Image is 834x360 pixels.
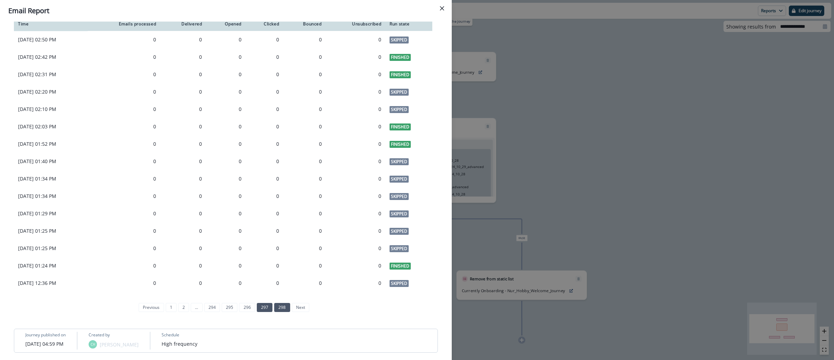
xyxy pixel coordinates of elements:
div: 0 [287,141,321,147]
a: Page 294 [204,303,220,312]
span: Finished [390,141,411,148]
div: 0 [287,280,321,287]
div: 0 [210,158,242,165]
div: 0 [210,175,242,182]
div: 0 [210,193,242,200]
div: 0 [287,210,321,217]
div: 0 [164,175,202,182]
div: 0 [250,106,279,113]
div: 0 [164,262,202,269]
div: Clicked [250,21,279,27]
div: 0 [250,245,279,252]
div: 0 [250,141,279,147]
div: 0 [92,227,156,234]
span: Skipped [390,210,409,217]
div: 0 [164,106,202,113]
span: Skipped [390,193,409,200]
div: 0 [287,71,321,78]
p: [DATE] 01:25 PM [18,227,83,234]
a: Page 296 [239,303,255,312]
div: 0 [210,262,242,269]
p: [DATE] 01:52 PM [18,141,83,147]
span: Skipped [390,280,409,287]
div: 0 [92,245,156,252]
a: Previous page [139,303,164,312]
div: 0 [250,36,279,43]
div: 0 [330,71,382,78]
p: [DATE] 02:31 PM [18,71,83,78]
button: Close [436,3,448,14]
div: 0 [210,245,242,252]
span: Skipped [390,106,409,113]
div: 0 [210,106,242,113]
div: 0 [287,227,321,234]
div: 0 [164,227,202,234]
div: 0 [250,210,279,217]
div: 0 [330,227,382,234]
div: 0 [164,141,202,147]
div: 0 [92,106,156,113]
div: 0 [330,158,382,165]
div: 0 [287,88,321,95]
div: 0 [250,227,279,234]
div: 0 [92,123,156,130]
p: [DATE] 12:36 PM [18,280,83,287]
ul: Pagination [137,303,309,312]
div: Email Report [8,6,443,16]
div: Delivered [164,21,202,27]
div: 0 [287,123,321,130]
div: 0 [330,106,382,113]
div: 0 [250,175,279,182]
div: 0 [330,54,382,61]
p: [DATE] 01:34 PM [18,175,83,182]
span: Skipped [390,37,409,43]
span: Skipped [390,176,409,183]
div: 0 [164,88,202,95]
p: [DATE] 02:10 PM [18,106,83,113]
div: Chelsea Halliday [91,343,95,346]
div: 0 [164,245,202,252]
div: 0 [330,262,382,269]
span: Finished [390,263,411,270]
div: 0 [250,158,279,165]
div: 0 [250,262,279,269]
p: [DATE] 01:25 PM [18,245,83,252]
div: 0 [330,280,382,287]
div: 0 [287,106,321,113]
p: [DATE] 04:59 PM [25,340,64,347]
p: [PERSON_NAME] [100,341,139,348]
div: 0 [92,36,156,43]
div: 0 [164,193,202,200]
div: 0 [210,280,242,287]
div: 0 [164,71,202,78]
div: 0 [250,71,279,78]
div: 0 [92,88,156,95]
div: 0 [92,280,156,287]
div: 0 [164,123,202,130]
p: High frequency [162,340,197,347]
div: 0 [250,193,279,200]
div: 0 [287,158,321,165]
div: Unsubscribed [330,21,382,27]
div: 0 [92,262,156,269]
div: Emails processed [92,21,156,27]
div: 0 [330,210,382,217]
div: 0 [330,175,382,182]
div: 0 [164,158,202,165]
div: 0 [210,71,242,78]
div: 0 [210,88,242,95]
p: Created by [89,332,110,338]
div: 0 [287,175,321,182]
div: 0 [164,280,202,287]
div: 0 [287,262,321,269]
div: 0 [92,54,156,61]
div: 0 [210,210,242,217]
p: [DATE] 01:40 PM [18,158,83,165]
div: 0 [92,175,156,182]
span: Finished [390,123,411,130]
div: Bounced [287,21,321,27]
div: 0 [287,193,321,200]
div: Opened [210,21,242,27]
div: Run state [390,21,428,27]
div: 0 [210,54,242,61]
